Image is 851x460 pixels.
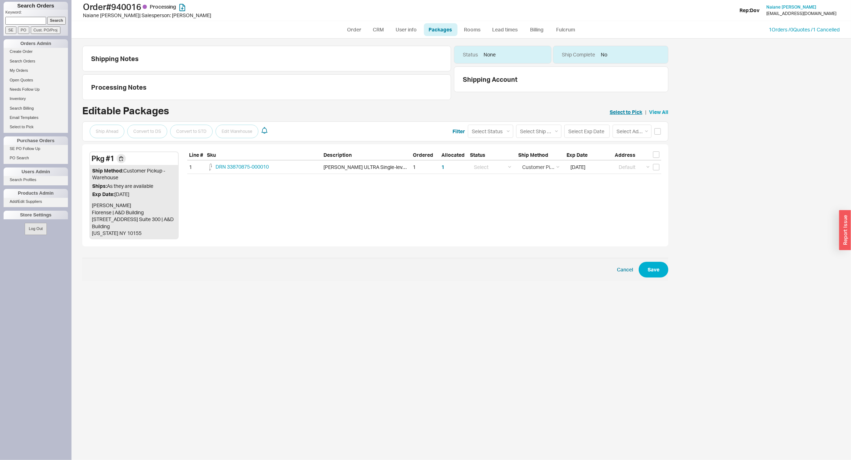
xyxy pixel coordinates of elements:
[617,266,633,273] button: Cancel
[92,167,123,174] span: Ship Method:
[4,189,68,197] div: Products Admin
[47,17,66,24] input: Search
[739,7,760,14] div: Rep: Dov
[4,57,68,65] a: Search Orders
[424,23,457,36] a: Packages
[4,105,68,112] a: Search Billing
[565,151,613,161] div: Exp Date
[4,211,68,219] div: Store Settings
[649,109,668,116] a: View All
[216,164,269,170] a: DRN 33870875-000010
[4,95,68,102] a: Inventory
[31,26,60,34] input: Cust. PO/Proj
[5,10,68,17] p: Keyword:
[127,125,167,138] button: Convert to DS
[4,86,68,93] a: Needs Follow Up
[487,23,523,36] a: Lead times
[4,176,68,184] a: Search Profiles
[766,4,816,10] span: Naiane [PERSON_NAME]
[639,262,668,277] button: Save
[553,46,668,64] div: No
[468,151,516,161] div: Status
[222,127,252,136] span: Edit Warehouse
[766,11,836,16] div: [EMAIL_ADDRESS][DOMAIN_NAME]
[92,183,107,189] span: Ships:
[170,125,213,138] button: Convert to STD
[4,2,68,10] h1: Search Orders
[613,151,661,161] div: Address
[216,125,258,138] button: Edit Warehouse
[766,5,816,10] a: Naiane [PERSON_NAME]
[10,87,40,91] span: Needs Follow Up
[342,23,367,36] a: Order
[18,26,29,34] input: PO
[90,125,124,138] button: Ship Ahead
[205,151,322,161] div: Sku
[4,76,68,84] a: Open Quotes
[413,164,416,171] div: 1
[92,167,176,181] div: Customer Pickup - Warehouse
[368,23,389,36] a: CRM
[391,23,422,36] a: User info
[463,75,518,83] div: Shipping Account
[4,67,68,74] a: My Orders
[4,123,68,131] a: Select to Pick
[525,23,550,36] a: Billing
[5,26,16,34] input: SE
[91,154,114,164] div: Pkg # 1
[82,106,169,116] h2: Editable Packages
[92,202,174,236] span: [PERSON_NAME] Florense | A&D Building [STREET_ADDRESS] Suite 300 | A&D Building [US_STATE] NY 10155
[562,51,595,58] div: Ship Complete
[150,4,176,10] span: Processing
[91,83,442,91] div: Processing Notes
[484,51,496,58] div: None
[610,109,642,116] a: Select to Pick
[441,164,444,171] button: 1
[463,51,478,58] div: Status
[133,127,161,136] span: Convert to DS
[91,55,448,62] div: Shipping Notes
[187,151,205,161] div: Line #
[322,151,411,161] div: Description
[96,127,118,136] span: Ship Ahead
[4,145,68,152] a: SE PO Follow Up
[83,2,427,12] h1: Order # 940016
[4,39,68,48] div: Orders Admin
[4,48,68,55] a: Create Order
[452,128,465,135] button: Filter
[4,136,68,145] div: Purchase Orders
[83,12,427,19] div: Naiane [PERSON_NAME] | Salesperson: [PERSON_NAME]
[645,109,646,116] span: |
[25,223,46,235] button: Log Out
[4,198,68,205] a: Add/Edit Suppliers
[769,26,840,32] a: 1Orders /0Quotes /1 Cancelled
[459,23,486,36] a: Rooms
[323,164,409,171] div: [PERSON_NAME] ULTRA Single-lever mixer pull-down with spray function - Chrome
[92,191,176,198] div: [DATE]
[551,23,580,36] a: Fulcrum
[92,182,176,190] div: As they are available
[564,125,610,138] input: Select Exp Date
[207,164,214,171] img: 33870875-000010_hu65sn
[411,151,440,161] div: Ordered
[4,114,68,121] a: Email Templates
[4,167,68,176] div: Users Admin
[440,151,468,161] div: Allocated
[648,265,659,274] span: Save
[516,151,565,161] div: Ship Method
[187,160,205,174] div: 1
[92,191,114,197] span: Exp Date:
[4,154,68,162] a: PO Search
[176,127,207,136] span: Convert to STD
